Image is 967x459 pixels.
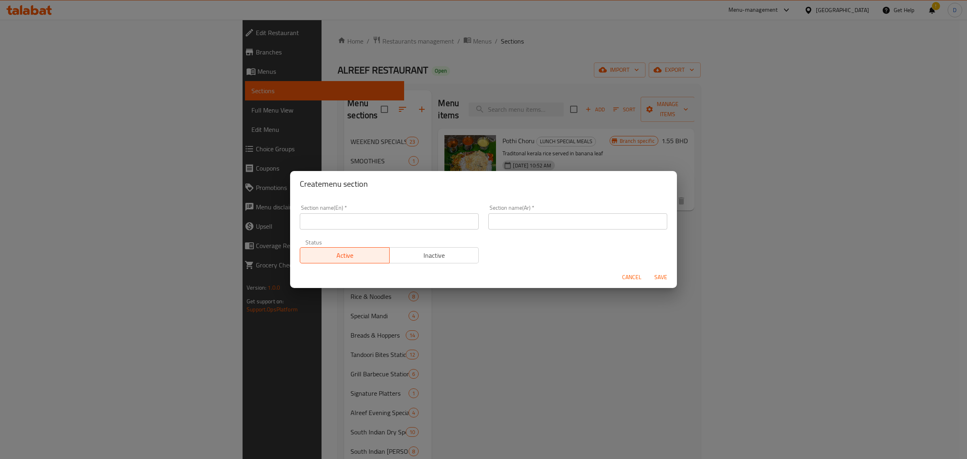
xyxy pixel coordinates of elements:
span: Cancel [622,272,641,282]
button: Active [300,247,390,263]
button: Save [648,270,674,285]
span: Save [651,272,670,282]
input: Please enter section name(ar) [488,213,667,229]
button: Cancel [619,270,645,285]
button: Inactive [389,247,479,263]
h2: Create menu section [300,177,667,190]
input: Please enter section name(en) [300,213,479,229]
span: Active [303,250,386,261]
span: Inactive [393,250,476,261]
